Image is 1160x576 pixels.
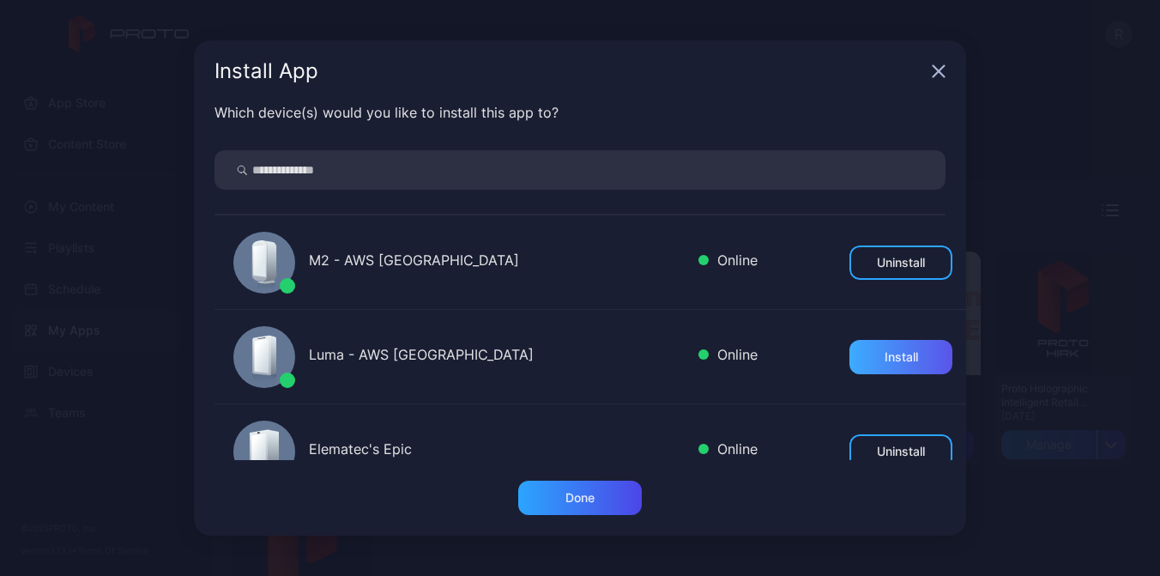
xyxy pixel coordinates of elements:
div: Uninstall [877,256,925,270]
div: Online [698,439,758,464]
div: Install [885,350,918,364]
div: Online [698,344,758,369]
div: Elematec's Epic [309,439,685,464]
button: Install [849,340,952,374]
button: Done [518,481,642,515]
div: M2 - AWS [GEOGRAPHIC_DATA] [309,250,685,275]
div: Done [565,491,595,505]
button: Uninstall [849,246,952,280]
div: Install App [214,61,925,82]
div: Online [698,250,758,275]
div: Which device(s) would you like to install this app to? [214,102,946,123]
div: Luma - AWS [GEOGRAPHIC_DATA] [309,344,685,369]
div: Uninstall [877,445,925,458]
button: Uninstall [849,434,952,469]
